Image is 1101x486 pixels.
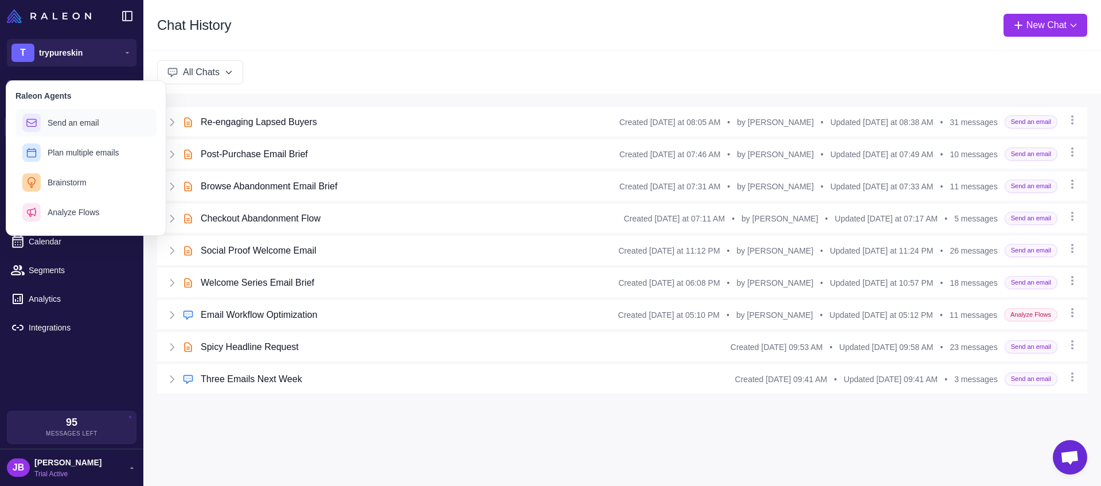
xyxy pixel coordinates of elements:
span: Calendar [29,235,130,248]
span: Analyze Flows [1004,308,1057,321]
button: Brainstorm [15,169,157,196]
span: • [727,244,730,257]
a: Calendar [5,230,139,254]
span: • [940,180,943,193]
span: • [940,116,943,129]
span: • [727,309,729,321]
span: • [834,373,837,386]
span: 31 messages [950,116,997,129]
span: Created [DATE] at 07:31 AM [619,180,720,193]
span: trypureskin [39,46,83,59]
span: Updated [DATE] at 11:24 PM [830,244,933,257]
span: Send an email [1005,180,1057,193]
span: • [821,148,823,161]
span: • [821,180,823,193]
span: 23 messages [950,341,997,353]
span: • [727,180,730,193]
h3: Raleon Agents [15,90,157,102]
span: Updated [DATE] 09:41 AM [844,373,938,386]
span: Integrations [29,321,130,334]
span: Plan multiple emails [48,147,119,159]
div: Open chat [1053,440,1087,475]
span: 95 [66,417,77,427]
div: T [11,44,34,62]
span: 11 messages [950,309,997,321]
span: • [820,309,823,321]
span: • [944,212,947,225]
span: • [944,373,947,386]
span: Created [DATE] at 05:10 PM [618,309,720,321]
span: 3 messages [954,373,997,386]
button: All Chats [157,60,243,84]
span: Created [DATE] at 07:11 AM [624,212,725,225]
a: Raleon Logo [7,9,96,23]
button: Ttrypureskin [7,39,136,67]
span: Trial Active [34,469,101,479]
span: Updated [DATE] at 08:38 AM [830,116,934,129]
span: [PERSON_NAME] [34,456,101,469]
a: Chats [5,115,139,139]
h3: Post-Purchase Email Brief [201,147,308,161]
div: JB [7,458,30,477]
span: Updated [DATE] at 07:33 AM [830,180,934,193]
span: 18 messages [950,277,997,289]
span: • [825,212,828,225]
h3: Welcome Series Email Brief [201,276,314,290]
h3: Checkout Abandonment Flow [201,212,321,225]
button: Analyze Flows [15,199,157,226]
span: Updated [DATE] at 07:17 AM [835,212,938,225]
span: by [PERSON_NAME] [737,180,814,193]
span: by [PERSON_NAME] [737,116,814,129]
img: Raleon Logo [7,9,91,23]
span: • [820,277,823,289]
h3: Social Proof Welcome Email [201,244,317,258]
h3: Email Workflow Optimization [201,308,317,322]
span: Send an email [1005,244,1057,257]
span: Send an email [1005,212,1057,225]
span: Send an email [1005,340,1057,353]
span: • [727,277,730,289]
span: • [820,244,823,257]
span: Created [DATE] at 07:46 AM [619,148,720,161]
a: Email Design [5,172,139,196]
span: • [821,116,823,129]
span: • [732,212,735,225]
span: • [940,309,943,321]
span: Updated [DATE] at 10:57 PM [830,277,933,289]
span: by [PERSON_NAME] [737,148,814,161]
span: • [727,116,730,129]
span: Created [DATE] 09:53 AM [731,341,823,353]
a: Integrations [5,316,139,340]
span: Created [DATE] at 11:12 PM [618,244,720,257]
span: 5 messages [954,212,997,225]
span: • [940,277,943,289]
span: Send an email [1005,147,1057,161]
span: by [PERSON_NAME] [736,244,813,257]
h3: Re-engaging Lapsed Buyers [201,115,317,129]
a: Analytics [5,287,139,311]
span: Send an email [1005,276,1057,289]
span: Send an email [48,117,99,129]
button: Plan multiple emails [15,139,157,166]
span: • [940,148,943,161]
h3: Spicy Headline Request [201,340,299,354]
h3: Three Emails Next Week [201,372,302,386]
span: Segments [29,264,130,277]
span: Send an email [1005,115,1057,129]
span: 10 messages [950,148,997,161]
span: Brainstorm [48,177,87,189]
h1: Chat History [157,16,231,34]
span: Updated [DATE] 09:58 AM [840,341,934,353]
span: Updated [DATE] at 07:49 AM [830,148,934,161]
span: Messages Left [46,429,97,438]
span: • [940,341,943,353]
span: Send an email [1005,372,1057,386]
span: • [727,148,730,161]
span: Created [DATE] at 06:08 PM [618,277,720,289]
a: Knowledge [5,143,139,168]
span: • [940,244,943,257]
a: Campaigns [5,201,139,225]
span: Analytics [29,293,130,305]
span: by [PERSON_NAME] [736,277,813,289]
span: • [830,341,833,353]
